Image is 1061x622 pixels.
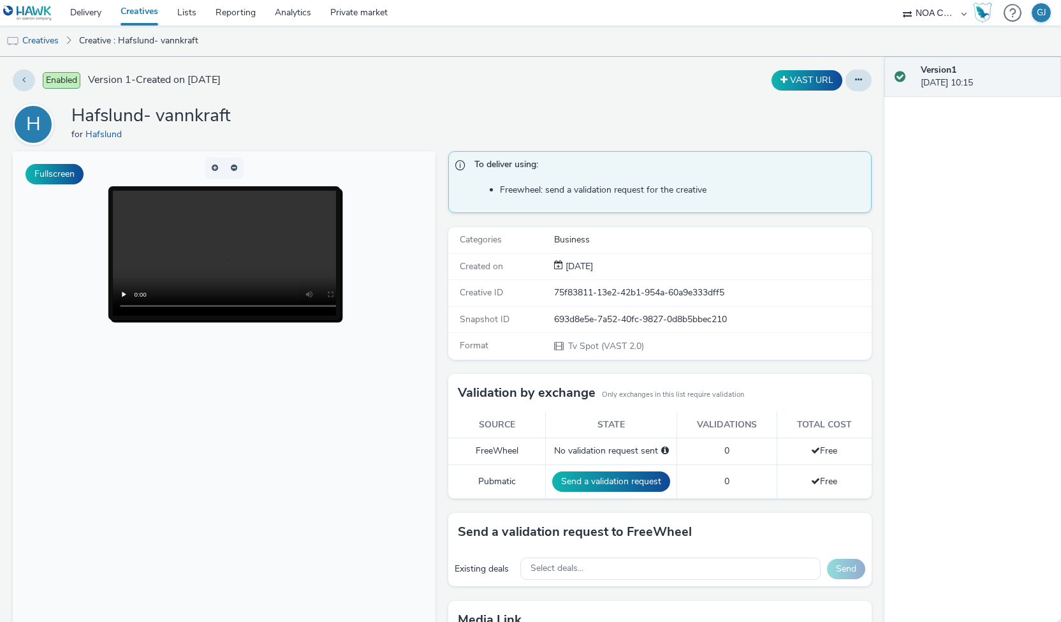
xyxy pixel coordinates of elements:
[85,128,127,140] a: Hafslund
[546,412,677,438] th: State
[724,445,729,457] span: 0
[811,475,837,487] span: Free
[554,233,870,246] div: Business
[552,471,670,492] button: Send a validation request
[460,286,503,299] span: Creative ID
[1037,3,1046,22] div: GJ
[552,445,670,457] div: No validation request sent
[460,339,488,352] span: Format
[724,475,729,487] span: 0
[455,563,513,575] div: Existing deals
[71,104,231,128] h1: Hafslund- vannkraft
[921,64,956,76] strong: Version 1
[71,128,85,140] span: for
[563,260,593,273] div: Creation 06 October 2025, 10:15
[811,445,837,457] span: Free
[458,522,692,542] h3: Send a validation request to FreeWheel
[768,70,845,91] div: Duplicate the creative as a VAST URL
[448,412,545,438] th: Source
[777,412,871,438] th: Total cost
[973,3,997,23] a: Hawk Academy
[563,260,593,272] span: [DATE]
[772,70,842,91] button: VAST URL
[677,412,777,438] th: Validations
[448,438,545,464] td: FreeWheel
[13,118,59,130] a: H
[602,390,744,400] small: Only exchanges in this list require validation
[554,286,870,299] div: 75f83811-13e2-42b1-954a-60a9e333dff5
[460,313,509,325] span: Snapshot ID
[474,158,858,175] span: To deliver using:
[460,260,503,272] span: Created on
[530,563,583,574] span: Select deals...
[6,35,19,48] img: tv
[827,559,865,579] button: Send
[448,464,545,498] td: Pubmatic
[973,3,992,23] img: Hawk Academy
[567,340,644,352] span: Tv Spot (VAST 2.0)
[26,107,41,142] div: H
[500,184,864,196] li: Freewheel: send a validation request for the creative
[921,64,1051,90] div: [DATE] 10:15
[661,445,669,457] div: Please select a deal below and click on Send to send a validation request to FreeWheel.
[88,73,221,87] span: Version 1 - Created on [DATE]
[43,72,80,89] span: Enabled
[458,383,596,403] h3: Validation by exchange
[460,233,502,246] span: Categories
[554,313,870,326] div: 693d8e5e-7a52-40fc-9827-0d8b5bbec210
[73,26,205,56] a: Creative : Hafslund- vannkraft
[3,5,52,21] img: undefined Logo
[26,164,84,184] button: Fullscreen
